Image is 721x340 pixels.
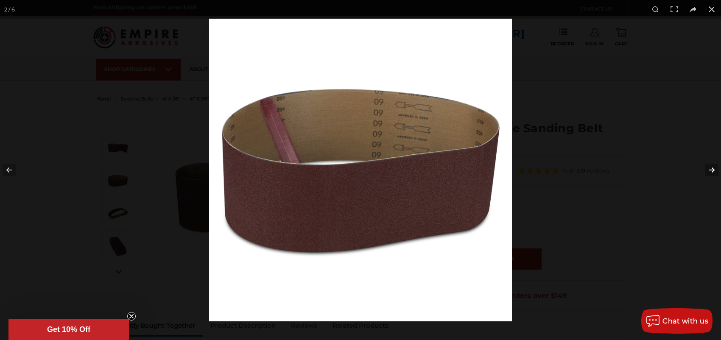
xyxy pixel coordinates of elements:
span: Get 10% Off [47,325,90,334]
span: Chat with us [662,317,708,325]
div: Get 10% OffClose teaser [8,319,129,340]
button: Chat with us [641,308,713,334]
button: Close teaser [127,312,136,320]
button: Next (arrow right) [691,149,721,191]
img: 4_x_36_Aluminum_Oxide_Sanding_Belt_-2__12284.1704488272.jpg [209,19,512,321]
